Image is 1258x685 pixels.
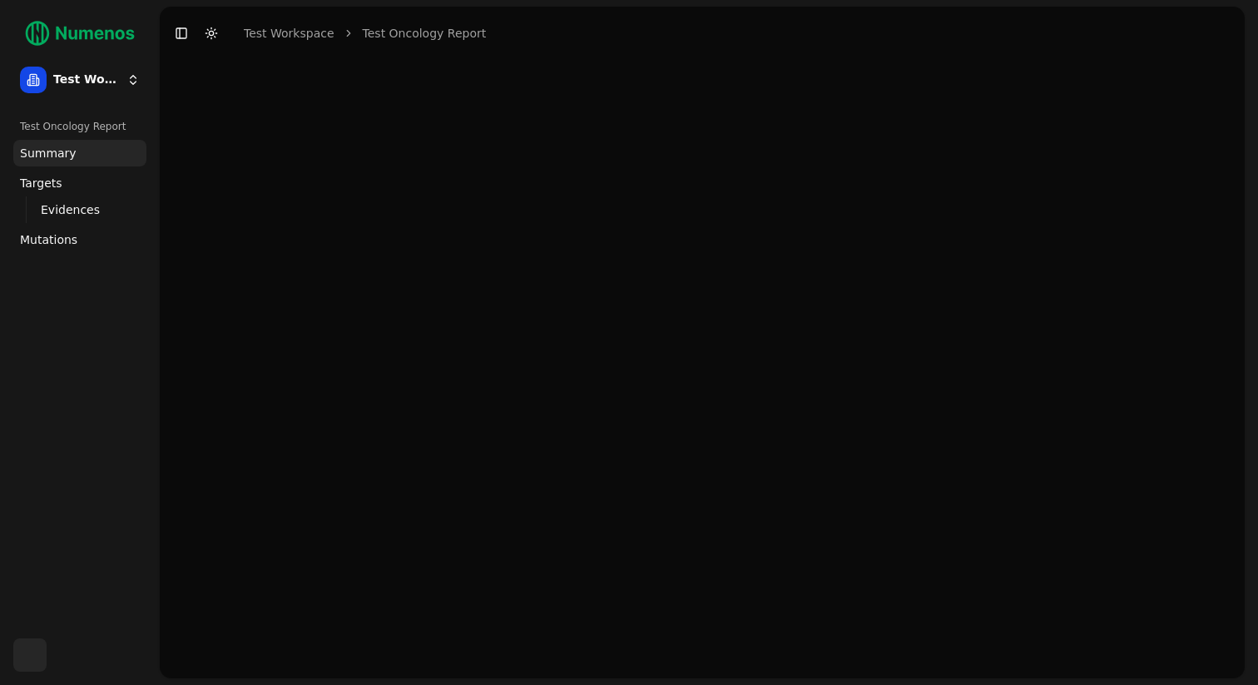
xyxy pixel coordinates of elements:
a: Test Workspace [244,25,334,42]
a: Test Oncology Report [363,25,487,42]
span: Summary [20,145,77,161]
div: Test Oncology Report [13,113,146,140]
span: Evidences [41,201,100,218]
a: Targets [13,170,146,196]
nav: breadcrumb [244,25,486,42]
span: Mutations [20,231,77,248]
a: Evidences [34,198,126,221]
span: Test Workspace [53,72,120,87]
span: Targets [20,175,62,191]
a: Mutations [13,226,146,253]
a: Summary [13,140,146,166]
img: Numenos [13,13,146,53]
button: Test Workspace [13,60,146,100]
